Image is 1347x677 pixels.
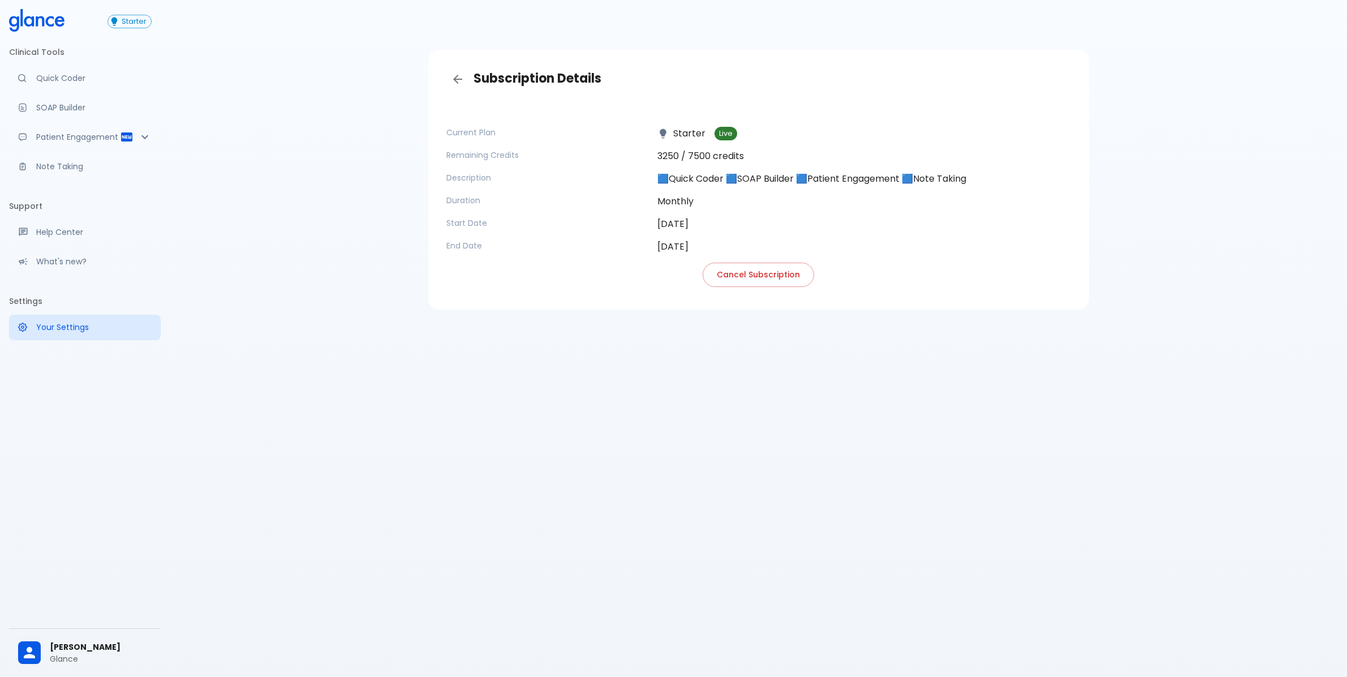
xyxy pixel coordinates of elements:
[50,641,152,653] span: [PERSON_NAME]
[9,95,161,120] a: Docugen: Compose a clinical documentation in seconds
[446,172,648,183] p: Description
[36,102,152,113] p: SOAP Builder
[36,72,152,84] p: Quick Coder
[446,195,648,206] p: Duration
[117,18,151,26] span: Starter
[446,68,1071,91] h3: Subscription Details
[446,240,648,251] p: End Date
[36,131,120,143] p: Patient Engagement
[446,149,648,161] p: Remaining Credits
[9,249,161,274] div: Recent updates and feature releases
[36,161,152,172] p: Note Taking
[36,226,152,238] p: Help Center
[9,192,161,220] li: Support
[657,195,1071,208] p: Monthly
[107,15,161,28] a: Click to view or change your subscription
[36,322,152,333] p: Your Settings
[703,263,814,287] button: Cancel Subscription
[9,66,161,91] a: Moramiz: Find ICD10AM codes instantly
[9,125,161,149] div: Patient Reports & Referrals
[9,633,161,672] div: [PERSON_NAME]Glance
[446,127,648,138] p: Current Plan
[446,68,469,91] a: Back
[9,38,161,66] li: Clinical Tools
[446,217,648,229] p: Start Date
[657,172,1071,186] p: 🟦Quick Coder 🟦SOAP Builder 🟦Patient Engagement 🟦Note Taking
[107,15,152,28] button: Starter
[50,653,152,665] p: Glance
[657,127,705,140] p: Starter
[657,149,1071,163] p: 3250 / 7500 credits
[9,220,161,245] a: Get help from our support team
[657,240,688,253] time: [DATE]
[657,217,688,230] time: [DATE]
[36,256,152,267] p: What's new?
[9,315,161,340] a: Manage your settings
[9,154,161,179] a: Advanced note-taking
[9,288,161,315] li: Settings
[715,130,737,138] span: Live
